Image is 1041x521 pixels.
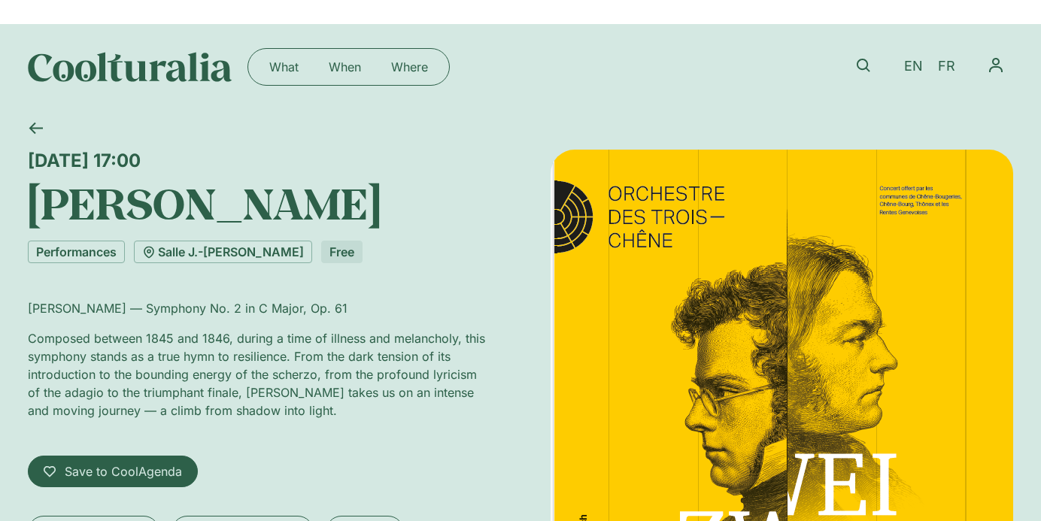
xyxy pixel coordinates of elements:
[314,55,376,79] a: When
[938,59,955,74] span: FR
[28,150,490,171] div: [DATE] 17:00
[254,55,443,79] nav: Menu
[321,241,363,263] div: Free
[28,241,125,263] a: Performances
[979,48,1013,83] button: Menu Toggle
[979,48,1013,83] nav: Menu
[65,462,182,480] span: Save to CoolAgenda
[28,456,198,487] a: Save to CoolAgenda
[28,299,490,317] p: [PERSON_NAME] — Symphony No. 2 in C Major, Op. 61
[376,55,443,79] a: Where
[28,177,490,229] h1: [PERSON_NAME]
[28,329,490,420] p: Composed between 1845 and 1846, during a time of illness and melancholy, this symphony stands as ...
[904,59,923,74] span: EN
[254,55,314,79] a: What
[134,241,312,263] a: Salle J.-[PERSON_NAME]
[897,56,930,77] a: EN
[930,56,963,77] a: FR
